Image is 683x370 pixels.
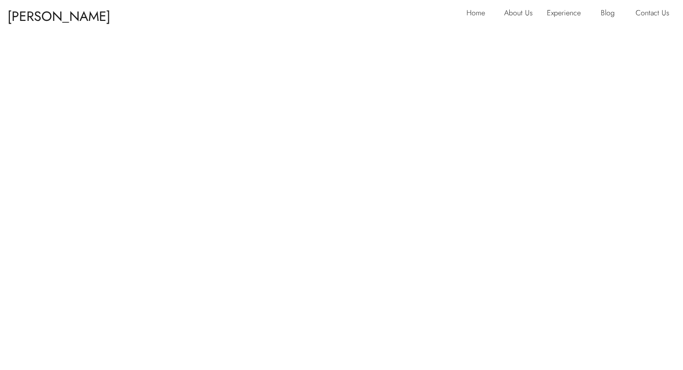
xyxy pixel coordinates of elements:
a: Experience [547,6,588,21]
a: Blog [601,6,622,21]
a: Contact Us [636,6,675,21]
p: [PERSON_NAME] & [PERSON_NAME] [7,4,120,21]
a: About Us [504,6,540,21]
a: Home [466,6,491,21]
